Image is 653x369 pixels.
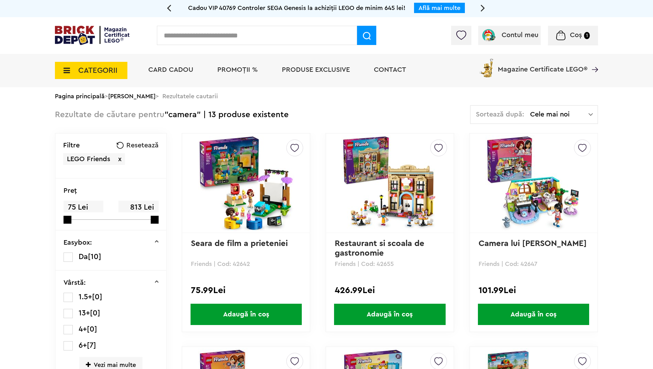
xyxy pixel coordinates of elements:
span: Adaugă în coș [191,304,302,325]
span: Rezultate de căutare pentru [55,111,164,119]
span: 13+ [79,309,90,317]
a: [PERSON_NAME] [108,93,156,99]
div: > > Rezultatele cautarii [55,87,598,105]
span: 4+ [79,325,87,333]
a: Magazine Certificate LEGO® [587,57,598,64]
p: Friends | Cod: 42642 [191,261,301,267]
span: Cadou VIP 40769 Controler SEGA Genesis la achiziții LEGO de minim 645 lei! [188,5,405,11]
a: Adaugă în coș [182,304,310,325]
a: Seara de film a prieteniei [191,239,288,248]
p: Vârstă: [64,279,86,286]
small: 1 [584,32,590,39]
a: Contul meu [481,32,538,38]
a: Produse exclusive [282,66,350,73]
p: Friends | Cod: 42647 [479,261,589,267]
span: [10] [88,253,101,260]
span: Da [79,253,88,260]
p: Filtre [63,142,80,149]
span: [0] [92,293,102,301]
span: Sortează după: [476,111,524,118]
a: Card Cadou [148,66,193,73]
div: "camera" | 13 produse existente [55,105,289,125]
img: Camera lui Paisley [485,135,582,231]
a: Camera lui [PERSON_NAME] [479,239,587,248]
div: 75.99Lei [191,286,301,295]
p: Friends | Cod: 42655 [335,261,445,267]
span: Adaugă în coș [334,304,445,325]
span: 813 Lei [118,201,158,214]
a: Contact [374,66,406,73]
span: Adaugă în coș [478,304,589,325]
div: 101.99Lei [479,286,589,295]
span: [7] [87,342,96,349]
p: Preţ [64,187,77,194]
span: Coș [570,32,582,38]
span: [0] [87,325,97,333]
img: Restaurant si scoala de gastronomie [342,135,438,231]
a: Adaugă în coș [470,304,597,325]
span: CATEGORII [78,67,117,74]
a: Restaurant si scoala de gastronomie [335,239,427,257]
span: 1.5+ [79,293,92,301]
div: 426.99Lei [335,286,445,295]
a: PROMOȚII % [217,66,258,73]
span: Contul meu [502,32,538,38]
a: Pagina principală [55,93,105,99]
span: [0] [90,309,100,317]
a: Află mai multe [419,5,460,11]
p: Easybox: [64,239,92,246]
a: Adaugă în coș [326,304,454,325]
span: x [118,156,122,163]
span: LEGO Friends [67,156,110,163]
span: 75 Lei [64,201,103,214]
span: 6+ [79,342,87,349]
span: Resetează [126,142,159,149]
span: Cele mai noi [530,111,588,118]
span: Magazine Certificate LEGO® [498,57,587,73]
img: Seara de film a prieteniei [198,135,294,231]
